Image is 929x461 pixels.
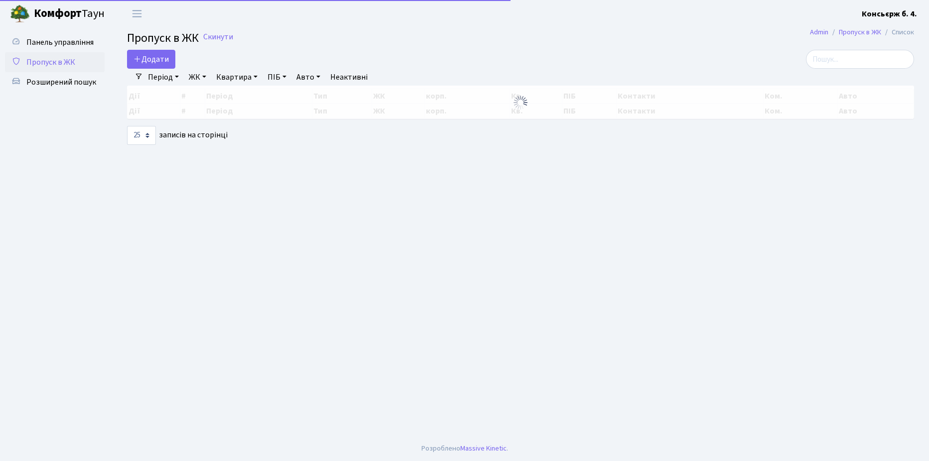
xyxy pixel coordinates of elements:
img: logo.png [10,4,30,24]
a: Massive Kinetic [460,443,507,454]
b: Консьєрж б. 4. [862,8,917,19]
select: записів на сторінці [127,126,156,145]
a: Розширений пошук [5,72,105,92]
a: Пропуск в ЖК [839,27,881,37]
a: ПІБ [264,69,290,86]
a: Неактивні [326,69,372,86]
nav: breadcrumb [795,22,929,43]
a: Консьєрж б. 4. [862,8,917,20]
span: Пропуск в ЖК [127,29,199,47]
a: Пропуск в ЖК [5,52,105,72]
a: Період [144,69,183,86]
button: Переключити навігацію [125,5,149,22]
a: Квартира [212,69,262,86]
a: Авто [292,69,324,86]
span: Таун [34,5,105,22]
a: Admin [810,27,828,37]
div: Розроблено . [421,443,508,454]
label: записів на сторінці [127,126,228,145]
a: Додати [127,50,175,69]
span: Розширений пошук [26,77,96,88]
a: Скинути [203,32,233,42]
li: Список [881,27,914,38]
span: Панель управління [26,37,94,48]
span: Додати [133,54,169,65]
input: Пошук... [806,50,914,69]
span: Пропуск в ЖК [26,57,75,68]
img: Обробка... [513,95,529,111]
a: Панель управління [5,32,105,52]
b: Комфорт [34,5,82,21]
a: ЖК [185,69,210,86]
